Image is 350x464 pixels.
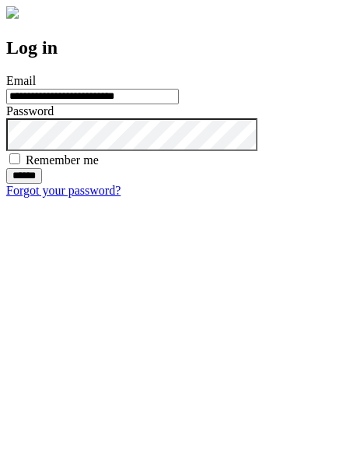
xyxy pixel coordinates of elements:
[6,74,36,87] label: Email
[6,37,344,58] h2: Log in
[6,104,54,118] label: Password
[26,153,99,167] label: Remember me
[6,184,121,197] a: Forgot your password?
[6,6,19,19] img: logo-4e3dc11c47720685a147b03b5a06dd966a58ff35d612b21f08c02c0306f2b779.png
